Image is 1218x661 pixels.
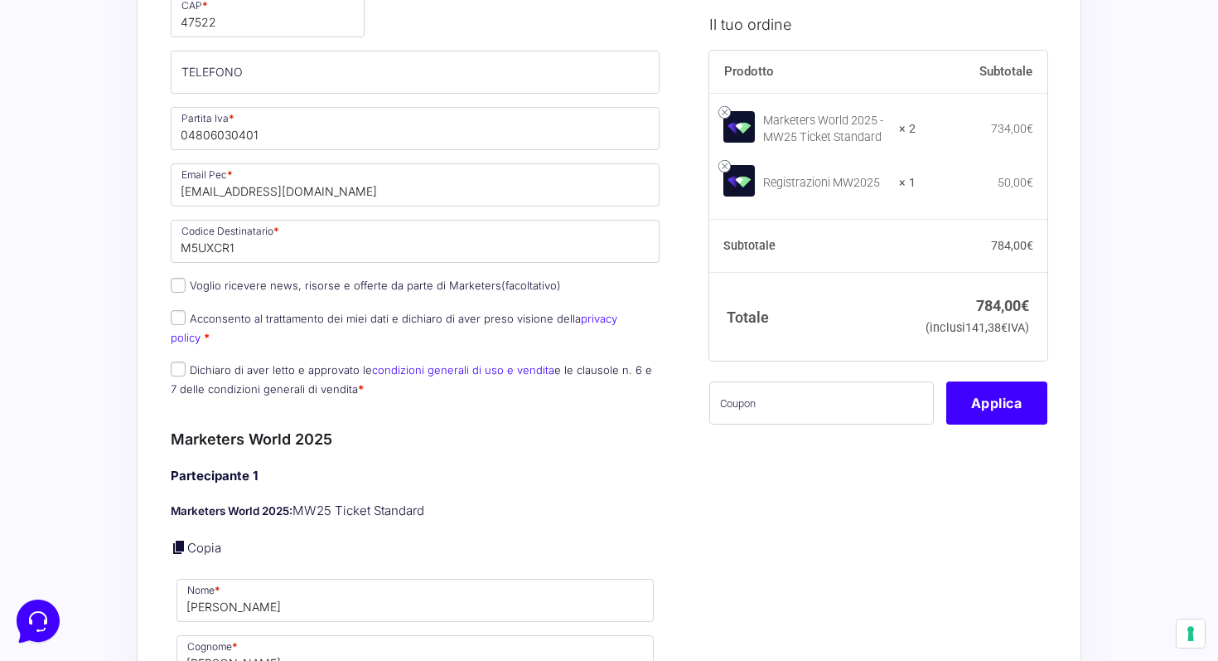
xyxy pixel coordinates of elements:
[171,467,660,486] h4: Partecipante 1
[171,279,561,292] label: Voglio ricevere news, risorse e offerte da parte di Marketers
[171,363,652,396] label: Dichiaro di aver letto e approvato le e le clausole n. 6 e 7 delle condizioni generali di vendita
[763,112,888,145] div: Marketers World 2025 - MW25 Ticket Standard
[991,121,1033,134] bdi: 734,00
[37,241,271,258] input: Cerca un articolo...
[171,539,187,556] a: Copia i dettagli dell'acquirente
[1021,296,1029,313] span: €
[709,219,916,272] th: Subtotale
[171,428,660,450] h3: Marketers World 2025
[115,508,217,547] button: Messaggi
[171,312,617,344] label: Acconsento al trattamento dei miei dati e dichiaro di aver preso visione della
[187,540,221,556] a: Copia
[171,310,186,325] input: Acconsento al trattamento dei miei dati e dichiaro di aver preso visione dellaprivacy policy
[27,93,60,126] img: dark
[763,174,888,191] div: Registrazioni MW2025
[916,50,1047,93] th: Subtotale
[171,220,660,263] input: Codice Destinatario *
[899,120,916,137] strong: × 2
[216,508,318,547] button: Aiuto
[27,66,141,80] span: Le tue conversazioni
[926,321,1029,335] small: (inclusi IVA)
[171,278,186,293] input: Voglio ricevere news, risorse e offerte da parte di Marketers(facoltativo)
[50,532,78,547] p: Home
[171,362,186,377] input: Dichiaro di aver letto e approvato lecondizioni generali di uso e venditae le clausole n. 6 e 7 d...
[976,296,1029,313] bdi: 784,00
[1177,620,1205,648] button: Le tue preferenze relative al consenso per le tecnologie di tracciamento
[1027,238,1033,251] span: €
[176,206,305,219] a: Apri Centro Assistenza
[171,502,660,521] p: MW25 Ticket Standard
[501,279,561,292] span: (facoltativo)
[709,272,916,361] th: Totale
[13,13,278,40] h2: Ciao da Marketers 👋
[372,363,554,377] a: condizioni generali di uso e vendita
[1027,175,1033,188] span: €
[171,163,660,207] input: Email Pec *
[709,50,916,93] th: Prodotto
[108,149,244,163] span: Inizia una conversazione
[723,110,755,142] img: Marketers World 2025 - MW25 Ticket Standard
[709,382,934,425] input: Coupon
[998,175,1033,188] bdi: 50,00
[1027,121,1033,134] span: €
[709,12,1047,35] h3: Il tuo ordine
[946,382,1047,425] button: Applica
[255,532,279,547] p: Aiuto
[171,51,660,94] input: TELEFONO
[143,532,188,547] p: Messaggi
[171,107,660,150] input: Inserisci soltanto il numero di Partita IVA senza prefisso IT *
[27,206,129,219] span: Trova una risposta
[991,238,1033,251] bdi: 784,00
[13,508,115,547] button: Home
[53,93,86,126] img: dark
[171,504,292,518] strong: Marketers World 2025:
[27,139,305,173] button: Inizia una conversazione
[899,174,916,191] strong: × 1
[723,165,755,197] img: Registrazioni MW2025
[1001,321,1008,335] span: €
[13,596,63,646] iframe: Customerly Messenger Launcher
[80,93,113,126] img: dark
[965,321,1008,335] span: 141,38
